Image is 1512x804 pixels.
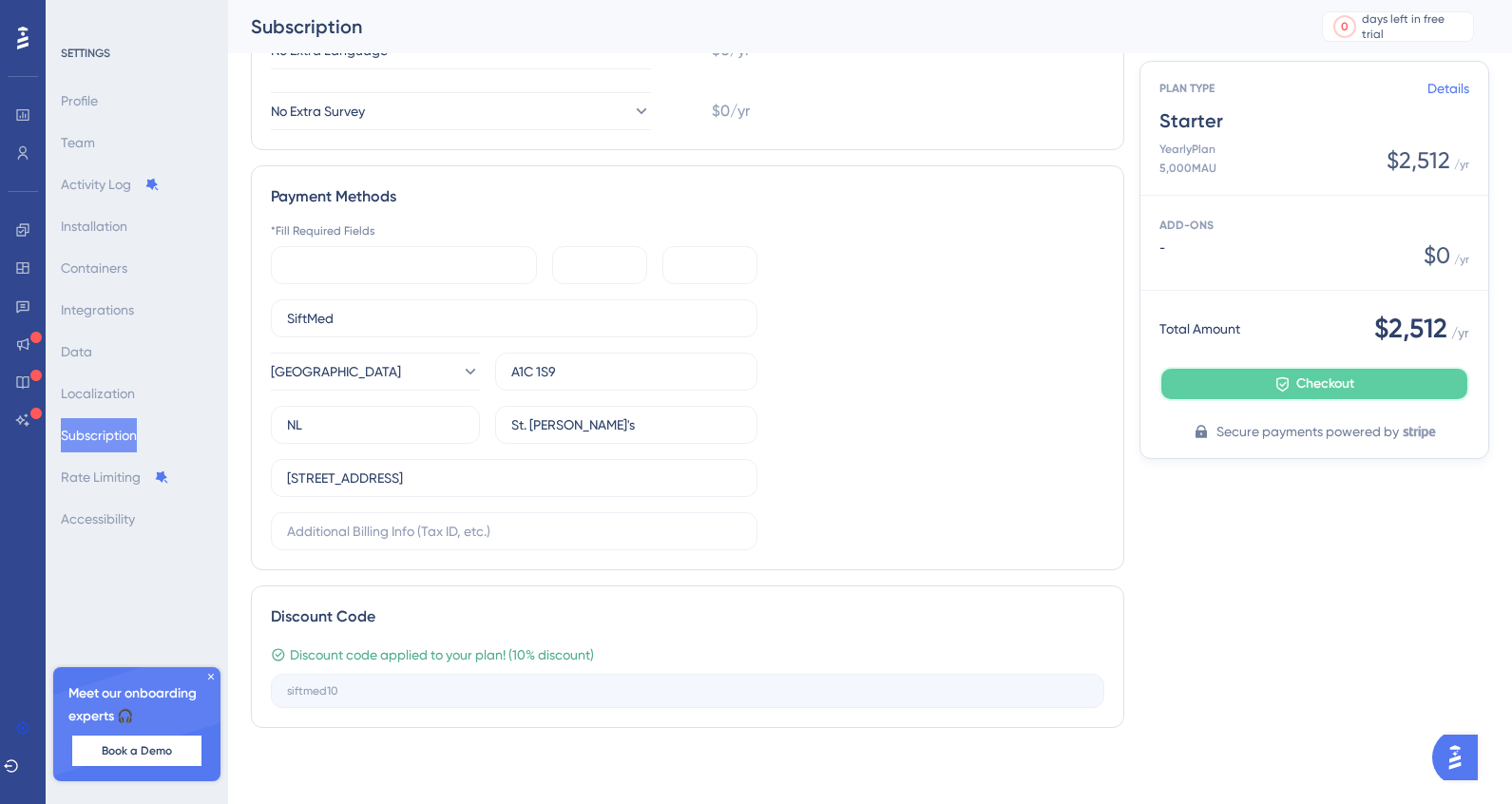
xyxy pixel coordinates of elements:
[72,736,201,766] button: Book a Demo
[1159,219,1214,232] span: ADD-ONS
[1296,373,1354,395] span: Checkout
[61,125,95,160] button: Team
[61,502,135,536] button: Accessibility
[61,376,135,411] button: Localization
[511,414,741,435] input: City
[61,167,160,201] button: Activity Log
[1454,252,1469,267] span: / yr
[251,13,1274,40] div: Subscription
[1387,145,1450,176] span: $2,512
[1159,107,1469,134] span: Starter
[61,335,92,369] button: Data
[61,460,169,494] button: Rate Limiting
[271,223,757,239] div: *Fill Required Fields
[1341,19,1349,34] div: 0
[271,92,651,130] button: No Extra Survey
[287,414,464,435] input: State, Country or Province
[1451,321,1469,344] span: / yr
[290,643,1104,666] span: Discount code applied to your plan! ( 10% discount)
[61,418,137,452] button: Subscription
[1159,161,1216,176] span: 5,000 MAU
[1374,310,1447,348] span: $2,512
[1454,157,1469,172] span: / yr
[712,100,750,123] span: $0/yr
[1159,142,1216,157] span: Yearly Plan
[68,682,205,728] span: Meet our onboarding experts 🎧
[1216,420,1399,443] span: Secure payments powered by
[61,209,127,243] button: Installation
[287,521,741,542] input: Additional Billing Info (Tax ID, etc.)
[287,468,741,488] input: Address
[271,185,1104,208] div: Payment Methods
[1159,81,1427,96] span: PLAN TYPE
[679,254,750,277] iframe: Secure CVC input frame
[61,251,127,285] button: Containers
[511,361,741,382] input: Postal or Zip Code*
[271,360,401,383] span: [GEOGRAPHIC_DATA]
[568,254,640,277] iframe: Secure expiration date input frame
[61,46,215,61] div: SETTINGS
[271,353,480,391] button: [GEOGRAPHIC_DATA]
[61,293,134,327] button: Integrations
[287,684,1088,698] input: siftmed10
[1159,317,1240,340] span: Total Amount
[1362,11,1467,42] div: days left in free trial
[287,308,741,329] input: Company Name*
[1159,240,1424,256] span: -
[287,254,529,277] iframe: Secure card number input frame
[271,605,1104,628] div: Discount Code
[271,100,365,123] span: No Extra Survey
[1424,240,1450,271] span: $ 0
[1427,77,1469,100] a: Details
[61,84,98,118] button: Profile
[1159,367,1469,401] button: Checkout
[102,743,172,758] span: Book a Demo
[1432,729,1489,786] iframe: UserGuiding AI Assistant Launcher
